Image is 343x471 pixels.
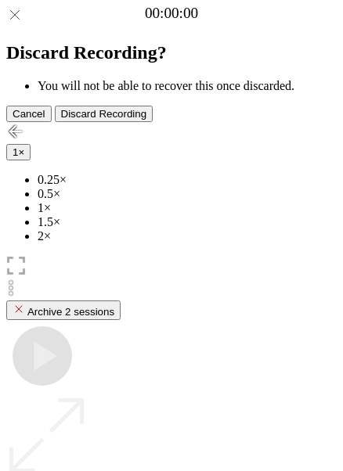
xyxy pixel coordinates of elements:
button: 1× [6,144,31,160]
li: 1.5× [38,215,337,229]
li: 2× [38,229,337,243]
a: 00:00:00 [145,5,198,22]
li: You will not be able to recover this once discarded. [38,79,337,93]
span: 1 [13,146,18,158]
li: 1× [38,201,337,215]
button: Archive 2 sessions [6,300,121,320]
li: 0.5× [38,187,337,201]
button: Cancel [6,106,52,122]
div: Archive 2 sessions [13,303,114,318]
li: 0.25× [38,173,337,187]
h2: Discard Recording? [6,42,337,63]
button: Discard Recording [55,106,153,122]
